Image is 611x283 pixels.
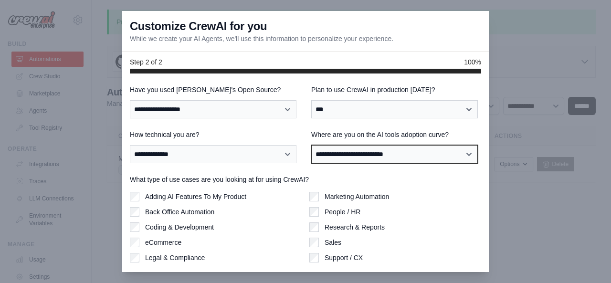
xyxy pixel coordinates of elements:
[130,130,300,139] label: How technical you are?
[130,175,481,184] label: What type of use cases are you looking at for using CrewAI?
[311,130,481,139] label: Where are you on the AI tools adoption curve?
[145,207,214,217] label: Back Office Automation
[145,222,214,232] label: Coding & Development
[130,34,393,43] p: While we create your AI Agents, we'll use this information to personalize your experience.
[130,85,300,94] label: Have you used [PERSON_NAME]'s Open Source?
[325,207,360,217] label: People / HR
[145,192,246,201] label: Adding AI Features To My Product
[325,192,389,201] label: Marketing Automation
[145,238,181,247] label: eCommerce
[311,85,481,94] label: Plan to use CrewAI in production [DATE]?
[325,253,363,262] label: Support / CX
[145,253,205,262] label: Legal & Compliance
[130,57,162,67] span: Step 2 of 2
[325,222,385,232] label: Research & Reports
[130,19,267,34] h3: Customize CrewAI for you
[325,238,341,247] label: Sales
[464,57,481,67] span: 100%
